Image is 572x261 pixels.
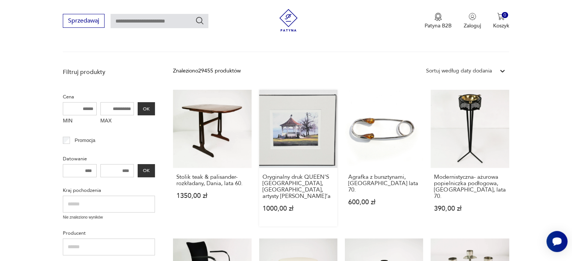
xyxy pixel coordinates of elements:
[176,174,248,187] h3: Stolik teak & palisander- rozkładany, Dania, lata 60.
[434,205,505,212] p: 390,00 zł
[138,102,155,115] button: OK
[75,136,96,145] p: Promocja
[176,193,248,199] p: 1350,00 zł
[277,9,300,32] img: Patyna - sklep z meblami i dekoracjami vintage
[195,16,204,25] button: Szukaj
[434,174,505,199] h3: Modernistyczna- ażurowa popielniczka podłogowa, [GEOGRAPHIC_DATA], lata 70.
[63,19,105,24] a: Sprzedawaj
[426,67,492,75] div: Sortuj według daty dodania
[348,199,420,205] p: 600,00 zł
[469,13,476,20] img: Ikonka użytkownika
[63,214,155,220] p: Nie znaleziono wyników
[63,14,105,28] button: Sprzedawaj
[425,22,452,29] p: Patyna B2B
[63,186,155,195] p: Kraj pochodzenia
[63,68,155,76] p: Filtruj produkty
[345,90,423,226] a: Agrafka z bursztynami, Polska lata 70.Agrafka z bursztynami, [GEOGRAPHIC_DATA] lata 70.600,00 zł
[63,229,155,237] p: Producent
[173,90,251,226] a: Stolik teak & palisander- rozkładany, Dania, lata 60.Stolik teak & palisander- rozkładany, Dania,...
[431,90,509,226] a: Modernistyczna- ażurowa popielniczka podłogowa, Niemcy, lata 70.Modernistyczna- ażurowa popielnic...
[173,67,241,75] div: Znaleziono 29455 produktów
[434,13,442,21] img: Ikona medalu
[100,115,134,127] label: MAX
[63,93,155,101] p: Cena
[497,13,505,20] img: Ikona koszyka
[425,13,452,29] button: Patyna B2B
[502,12,508,18] div: 0
[138,164,155,177] button: OK
[546,231,567,252] iframe: Smartsupp widget button
[493,22,509,29] p: Koszyk
[262,174,334,199] h3: Oryginalny druk QUEEN'S [GEOGRAPHIC_DATA], [GEOGRAPHIC_DATA], artysty [PERSON_NAME]’a
[464,22,481,29] p: Zaloguj
[425,13,452,29] a: Ikona medaluPatyna B2B
[63,115,97,127] label: MIN
[493,13,509,29] button: 0Koszyk
[348,174,420,193] h3: Agrafka z bursztynami, [GEOGRAPHIC_DATA] lata 70.
[259,90,337,226] a: Oryginalny druk QUEEN'S ROYAL PARK, NIAGARA-ON-THE-LAKE, artysty Douga Forsythe’aOryginalny druk ...
[464,13,481,29] button: Zaloguj
[262,205,334,212] p: 1000,00 zł
[63,155,155,163] p: Datowanie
